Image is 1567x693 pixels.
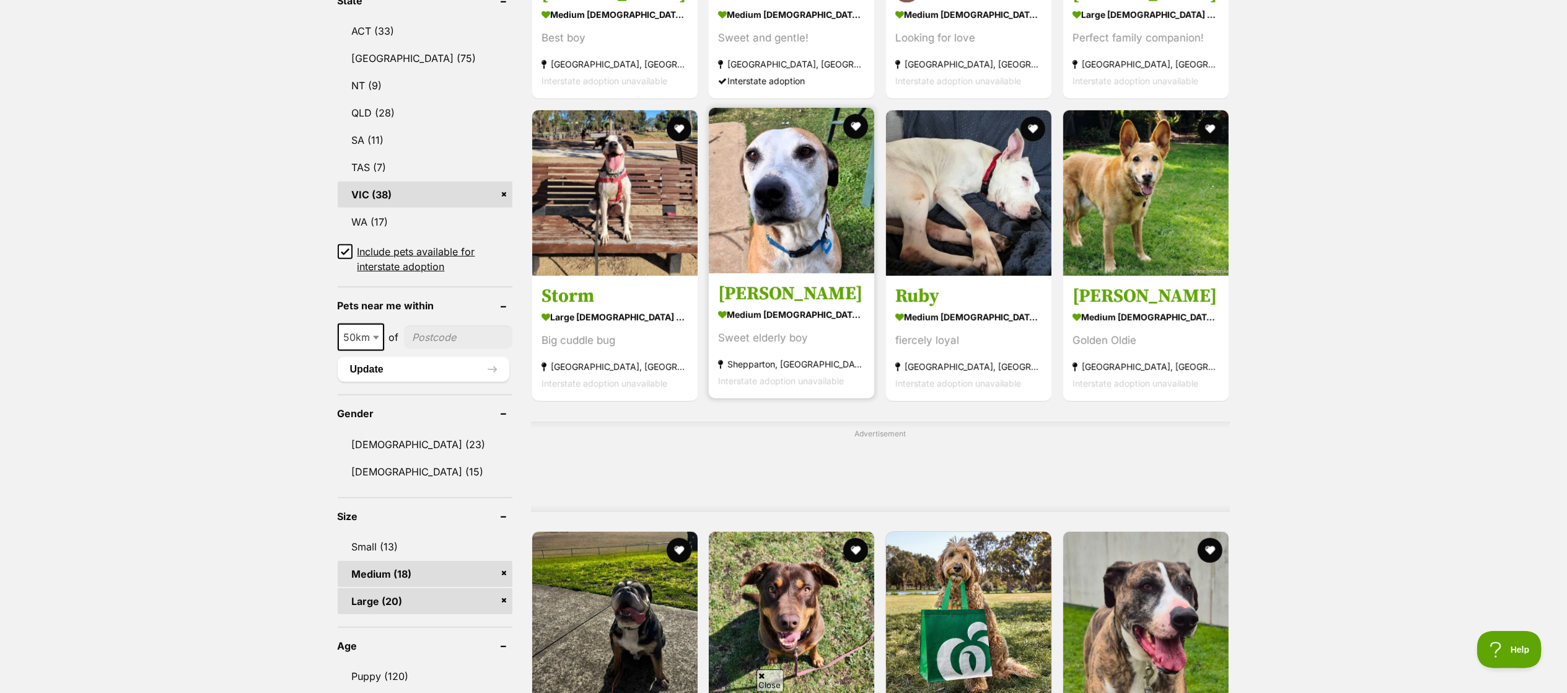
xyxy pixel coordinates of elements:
h3: [PERSON_NAME] [1073,285,1219,309]
div: Interstate adoption [718,73,865,89]
button: favourite [666,538,691,563]
header: Gender [338,408,512,419]
input: postcode [404,325,512,349]
div: Golden Oldie [1073,333,1219,350]
h3: Ruby [895,285,1042,309]
button: favourite [666,117,691,141]
span: Interstate adoption unavailable [542,76,667,86]
button: favourite [1021,117,1045,141]
div: Big cuddle bug [542,333,688,350]
a: [PERSON_NAME] medium [DEMOGRAPHIC_DATA] Dog Golden Oldie [GEOGRAPHIC_DATA], [GEOGRAPHIC_DATA] Int... [1063,276,1229,402]
a: SA (11) [338,127,512,153]
a: Puppy (120) [338,663,512,689]
span: Interstate adoption unavailable [718,376,844,387]
span: of [389,330,399,345]
button: favourite [843,538,868,563]
a: Large (20) [338,588,512,614]
strong: [GEOGRAPHIC_DATA], [GEOGRAPHIC_DATA] [718,56,865,73]
strong: large [DEMOGRAPHIC_DATA] Dog [1073,6,1219,24]
a: [GEOGRAPHIC_DATA] (75) [338,45,512,71]
span: 50km [338,324,384,351]
img: Ronnie - Bull Arab x Staffordshire Bull Terrier Dog [709,108,874,273]
div: Perfect family companion! [1073,30,1219,46]
span: Interstate adoption unavailable [1073,76,1198,86]
h3: [PERSON_NAME] [718,283,865,306]
span: Interstate adoption unavailable [542,379,667,389]
strong: medium [DEMOGRAPHIC_DATA] Dog [542,6,688,24]
a: Include pets available for interstate adoption [338,244,512,274]
div: Advertisement [531,422,1230,512]
header: Age [338,640,512,651]
a: Ruby medium [DEMOGRAPHIC_DATA] Dog fiercely loyal [GEOGRAPHIC_DATA], [GEOGRAPHIC_DATA] Interstate... [886,276,1051,402]
a: [DEMOGRAPHIC_DATA] (23) [338,431,512,457]
span: Interstate adoption unavailable [1073,379,1198,389]
div: fiercely loyal [895,333,1042,350]
a: Small (13) [338,534,512,560]
a: VIC (38) [338,182,512,208]
strong: [GEOGRAPHIC_DATA], [GEOGRAPHIC_DATA] [1073,56,1219,73]
a: [DEMOGRAPHIC_DATA] (15) [338,459,512,485]
strong: [GEOGRAPHIC_DATA], [GEOGRAPHIC_DATA] [542,56,688,73]
strong: [GEOGRAPHIC_DATA], [GEOGRAPHIC_DATA] [542,359,688,376]
iframe: Help Scout Beacon - Open [1477,631,1542,668]
strong: [GEOGRAPHIC_DATA], [GEOGRAPHIC_DATA] [1073,359,1219,376]
button: favourite [1198,117,1222,141]
a: Medium (18) [338,561,512,587]
button: favourite [843,114,868,139]
strong: medium [DEMOGRAPHIC_DATA] Dog [718,6,865,24]
div: Sweet and gentle! [718,30,865,46]
span: Include pets available for interstate adoption [358,244,512,274]
div: Sweet elderly boy [718,330,865,347]
a: WA (17) [338,209,512,235]
strong: medium [DEMOGRAPHIC_DATA] Dog [895,6,1042,24]
button: Update [338,357,509,382]
strong: large [DEMOGRAPHIC_DATA] Dog [542,309,688,327]
span: Interstate adoption unavailable [895,76,1021,86]
strong: medium [DEMOGRAPHIC_DATA] Dog [718,306,865,324]
a: [PERSON_NAME] medium [DEMOGRAPHIC_DATA] Dog Sweet elderly boy Shepparton, [GEOGRAPHIC_DATA] Inter... [709,273,874,399]
strong: medium [DEMOGRAPHIC_DATA] Dog [1073,309,1219,327]
a: ACT (33) [338,18,512,44]
span: 50km [339,329,383,346]
div: Looking for love [895,30,1042,46]
a: Storm large [DEMOGRAPHIC_DATA] Dog Big cuddle bug [GEOGRAPHIC_DATA], [GEOGRAPHIC_DATA] Interstate... [532,276,698,402]
a: QLD (28) [338,100,512,126]
a: TAS (7) [338,154,512,180]
strong: Shepparton, [GEOGRAPHIC_DATA] [718,356,865,373]
strong: medium [DEMOGRAPHIC_DATA] Dog [895,309,1042,327]
a: NT (9) [338,73,512,99]
div: Best boy [542,30,688,46]
img: Storm - German Shorthaired Pointer x Mixed Breed x Mixed breed Dog [532,110,698,276]
img: Ruby - American Staffordshire Terrier Dog [886,110,1051,276]
header: Size [338,511,512,522]
h3: Storm [542,285,688,309]
img: Teddy Belvedere - Australian Kelpie Dog [1063,110,1229,276]
span: Interstate adoption unavailable [895,379,1021,389]
span: Close [757,669,784,691]
header: Pets near me within [338,300,512,311]
button: favourite [1198,538,1222,563]
strong: [GEOGRAPHIC_DATA], [GEOGRAPHIC_DATA] [895,359,1042,376]
strong: [GEOGRAPHIC_DATA], [GEOGRAPHIC_DATA] [895,56,1042,73]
